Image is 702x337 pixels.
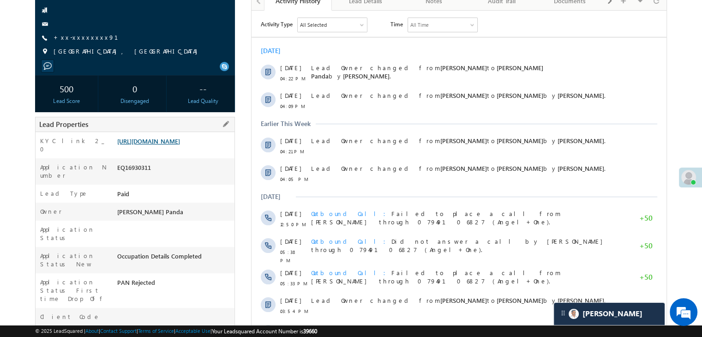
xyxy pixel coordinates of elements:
[46,7,115,21] div: All Selected
[189,81,235,89] span: [PERSON_NAME]
[388,231,401,242] span: +50
[388,262,401,273] span: +50
[40,163,108,180] label: Application Number
[303,328,317,335] span: 39660
[100,328,137,334] a: Contact Support
[29,210,56,218] span: 12:50 PM
[9,36,39,44] div: [DATE]
[115,163,234,176] div: EQ16930311
[29,258,49,266] span: [DATE]
[40,225,108,242] label: Application Status
[29,324,56,332] span: 03:30 PM
[306,286,353,294] span: [PERSON_NAME]
[9,182,39,190] div: [DATE]
[60,313,354,321] span: Lead Owner changed from to by .
[174,80,232,97] div: --
[559,309,567,317] img: carter-drag
[91,61,138,69] span: [PERSON_NAME]
[40,207,62,216] label: Owner
[29,64,56,72] span: 04:22 PM
[189,154,235,162] span: [PERSON_NAME]
[60,53,292,69] span: Lead Owner changed from to by .
[48,10,75,18] div: All Selected
[29,137,56,145] span: 04:21 PM
[115,252,234,265] div: Occupation Details Completed
[245,154,292,162] span: [PERSON_NAME]
[306,154,353,162] span: [PERSON_NAME]
[29,91,56,100] span: 04:09 PM
[175,328,210,334] a: Acceptable Use
[29,81,49,89] span: [DATE]
[189,286,235,294] span: [PERSON_NAME]
[553,302,665,325] div: carter-dragCarter[PERSON_NAME]
[60,258,140,266] span: Outbound Call
[60,53,292,69] span: [PERSON_NAME] Panda
[29,126,49,134] span: [DATE]
[306,126,353,134] span: [PERSON_NAME]
[29,154,49,162] span: [DATE]
[60,258,309,274] span: Failed to place a call from [PERSON_NAME] through 07949106827 (Angel+One).
[106,80,164,97] div: 0
[189,53,235,61] span: [PERSON_NAME]
[388,203,401,214] span: +50
[117,208,183,216] span: [PERSON_NAME] Panda
[60,126,354,134] span: Lead Owner changed from to by .
[60,199,140,207] span: Outbound Call
[117,137,180,145] a: [URL][DOMAIN_NAME]
[9,109,59,117] div: Earlier This Week
[29,164,56,173] span: 04:05 PM
[106,97,164,105] div: Disengaged
[54,47,202,56] span: [GEOGRAPHIC_DATA], [GEOGRAPHIC_DATA]
[60,199,309,215] span: Failed to place a call from [PERSON_NAME] through 07949106827 (Angel+One).
[40,189,88,198] label: Lead Type
[35,327,317,336] span: © 2025 LeadSquared | | | | |
[139,7,151,21] span: Time
[212,328,317,335] span: Your Leadsquared Account Number is
[60,227,356,243] span: Did not answer a call by [PERSON_NAME] through 07949106827 (Angel+One).
[29,53,49,61] span: [DATE]
[115,189,234,202] div: Paid
[189,313,235,321] span: [PERSON_NAME]
[29,269,56,277] span: 05:33 PM
[40,137,108,153] label: KYC link 2_0
[569,309,579,319] img: Carter
[37,80,96,97] div: 500
[174,97,232,105] div: Lead Quality
[115,278,234,291] div: PAN Rejected
[9,7,41,21] span: Activity Type
[245,81,292,89] span: [PERSON_NAME]
[29,199,49,207] span: [DATE]
[306,313,353,321] span: [PERSON_NAME]
[245,286,292,294] span: [PERSON_NAME]
[29,227,49,235] span: [DATE]
[85,328,99,334] a: About
[60,81,354,89] span: Lead Owner changed from to by .
[60,227,140,235] span: Outbound Call
[37,97,96,105] div: Lead Score
[29,313,49,322] span: [DATE]
[29,237,56,254] span: 05:38 PM
[245,126,292,134] span: [PERSON_NAME]
[54,33,129,41] a: +xx-xxxxxxxx91
[60,286,354,294] span: Lead Owner changed from to by .
[39,120,88,129] span: Lead Properties
[582,309,642,318] span: Carter
[40,278,108,303] label: Application Status First time Drop Off
[189,126,235,134] span: [PERSON_NAME]
[29,286,49,294] span: [DATE]
[40,252,108,268] label: Application Status New
[306,81,353,89] span: [PERSON_NAME]
[29,296,56,305] span: 03:54 PM
[40,313,100,321] label: Client Code
[138,328,174,334] a: Terms of Service
[159,10,177,18] div: All Time
[60,154,354,162] span: Lead Owner changed from to by .
[245,313,292,321] span: [PERSON_NAME]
